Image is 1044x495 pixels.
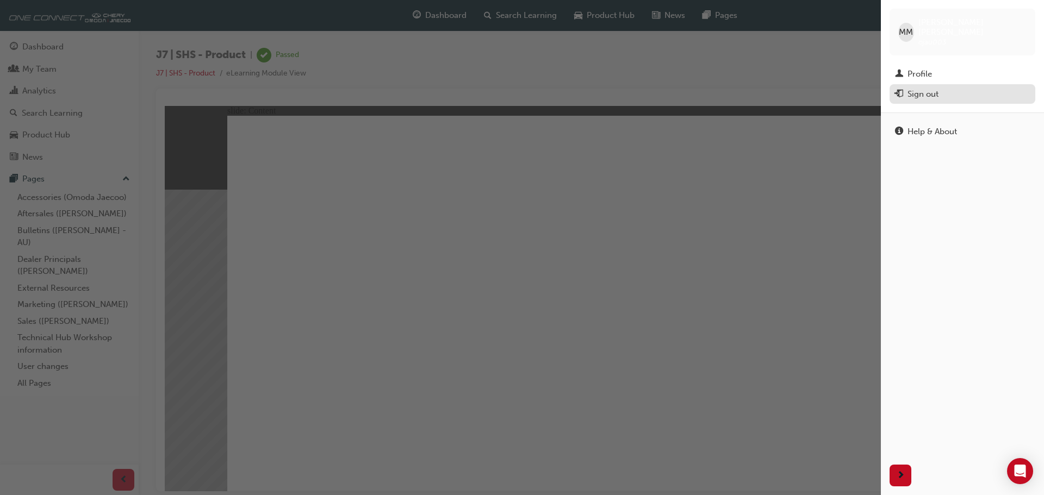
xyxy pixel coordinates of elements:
[897,469,905,483] span: next-icon
[890,64,1035,84] a: Profile
[918,17,1027,37] span: [PERSON_NAME] [PERSON_NAME]
[895,90,903,99] span: exit-icon
[1007,458,1033,484] div: Open Intercom Messenger
[895,70,903,79] span: man-icon
[899,26,913,39] span: MM
[908,88,939,101] div: Sign out
[895,127,903,137] span: info-icon
[908,68,932,80] div: Profile
[918,37,947,47] span: ojau003
[890,122,1035,142] a: Help & About
[890,84,1035,104] button: Sign out
[908,126,957,138] div: Help & About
